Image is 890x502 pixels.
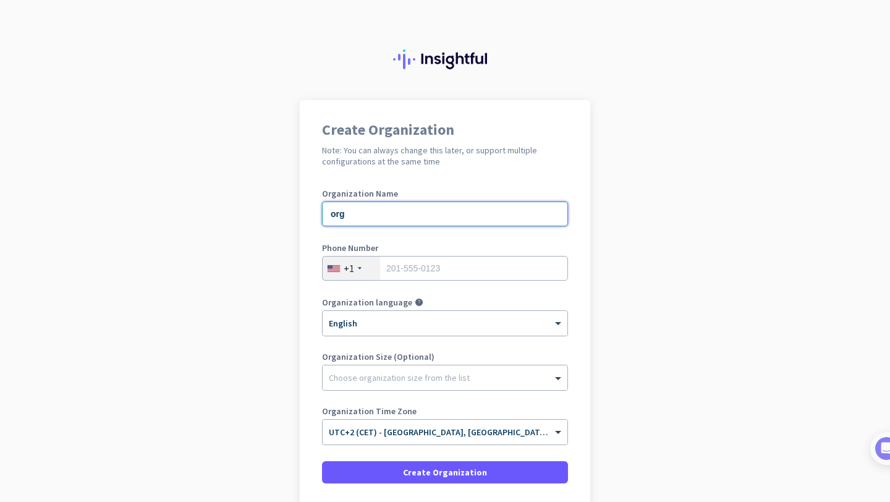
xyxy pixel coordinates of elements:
label: Organization Time Zone [322,407,568,415]
input: What is the name of your organization? [322,202,568,226]
label: Organization Name [322,189,568,198]
div: +1 [344,262,354,274]
label: Organization Size (Optional) [322,352,568,361]
input: 201-555-0123 [322,256,568,281]
label: Organization language [322,298,412,307]
i: help [415,298,423,307]
h1: Create Organization [322,122,568,137]
button: Create Organization [322,461,568,483]
img: Insightful [393,49,497,69]
span: Create Organization [403,466,487,479]
label: Phone Number [322,244,568,252]
h2: Note: You can always change this later, or support multiple configurations at the same time [322,145,568,167]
